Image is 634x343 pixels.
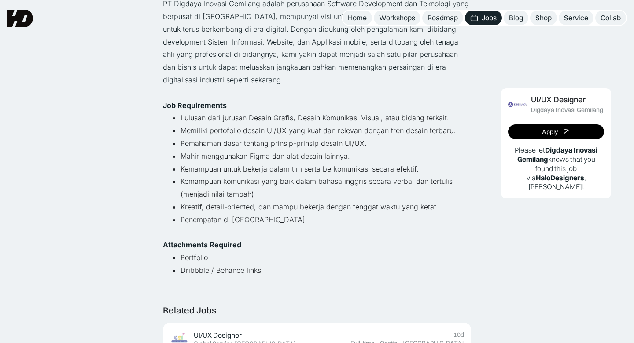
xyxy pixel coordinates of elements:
li: Dribbble / Behance links [181,264,471,277]
div: Related Jobs [163,305,216,316]
div: UI/UX Designer [194,331,242,340]
div: Roadmap [428,13,458,22]
li: Portfolio [181,251,471,264]
div: Blog [509,13,523,22]
div: Digdaya Inovasi Gemilang [531,106,603,114]
a: Workshops [374,11,420,25]
div: Shop [535,13,552,22]
a: Collab [595,11,626,25]
li: Lulusan dari jurusan Desain Grafis, Desain Komunikasi Visual, atau bidang terkait. [181,112,471,124]
li: Memiliki portofolio desain UI/UX yang kuat dan relevan dengan tren desain terbaru. [181,124,471,137]
p: ‍ [163,86,471,99]
b: HaloDesigners [536,173,584,182]
div: Jobs [482,13,497,22]
strong: Job Requirements [163,101,227,110]
li: Kemampuan komunikasi yang baik dalam bahasa inggris secara verbal dan tertulis (menjadi nilai tam... [181,175,471,201]
a: Shop [530,11,557,25]
li: Kreatif, detail-oriented, dan mampu bekerja dengan tenggat waktu yang ketat. [181,201,471,213]
a: Blog [504,11,528,25]
a: Apply [508,124,604,139]
li: Penempatan di [GEOGRAPHIC_DATA] [181,213,471,239]
div: Service [564,13,588,22]
p: Please let knows that you found this job via , [PERSON_NAME]! [508,145,604,191]
li: Pemahaman dasar tentang prinsip-prinsip desain UI/UX. [181,137,471,150]
div: Apply [542,128,558,136]
div: 10d [453,331,464,339]
div: Workshops [379,13,415,22]
li: Kemampuan untuk bekerja dalam tim serta berkomunikasi secara efektif. [181,163,471,175]
strong: Attachments Required [163,240,241,249]
a: Service [559,11,593,25]
div: UI/UX Designer [531,95,586,104]
a: Roadmap [422,11,463,25]
img: Job Image [508,95,527,114]
div: Collab [601,13,621,22]
a: Jobs [465,11,502,25]
b: Digdaya Inovasi Gemilang [517,145,598,164]
div: Home [348,13,367,22]
a: Home [343,11,372,25]
li: Mahir menggunakan Figma dan alat desain lainnya. [181,150,471,163]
